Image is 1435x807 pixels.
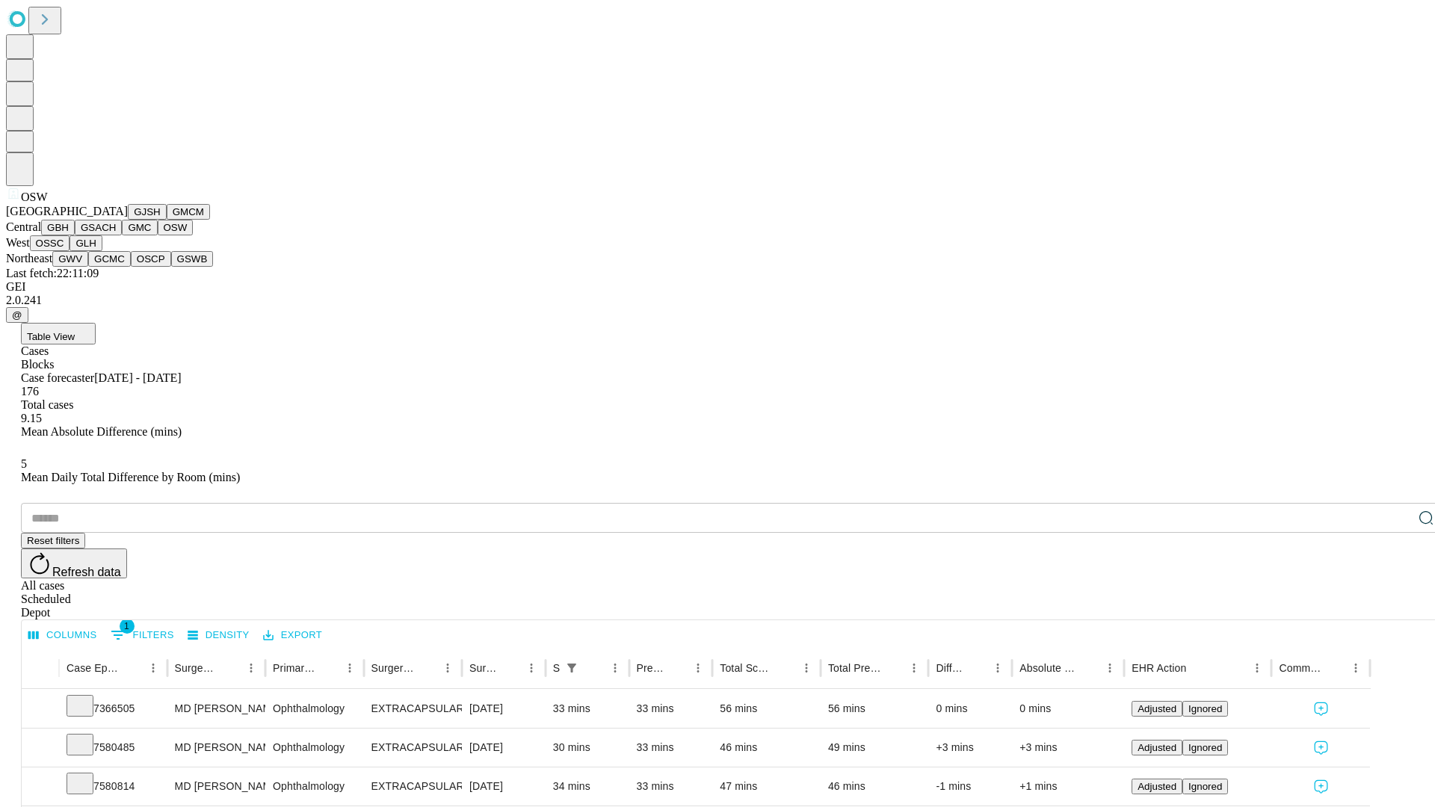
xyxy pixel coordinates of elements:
button: @ [6,307,28,323]
button: Ignored [1182,779,1228,794]
div: MD [PERSON_NAME] [175,690,258,728]
span: Northeast [6,252,52,265]
div: +1 mins [1019,767,1117,806]
button: Sort [883,658,904,678]
div: 0 mins [936,690,1004,728]
div: Total Scheduled Duration [720,662,774,674]
span: Mean Daily Total Difference by Room (mins) [21,471,240,483]
span: Adjusted [1138,703,1176,714]
div: Surgery Name [371,662,415,674]
button: Menu [904,658,925,678]
div: 33 mins [637,690,706,728]
button: Menu [437,658,458,678]
span: Adjusted [1138,781,1176,792]
button: Sort [1188,658,1209,678]
div: GEI [6,280,1429,294]
span: Total cases [21,398,73,411]
button: Ignored [1182,740,1228,755]
span: Ignored [1188,781,1222,792]
div: Absolute Difference [1019,662,1077,674]
span: Reset filters [27,535,79,546]
button: Expand [29,735,52,761]
div: Surgeon Name [175,662,218,674]
span: 5 [21,457,27,470]
span: 9.15 [21,412,42,424]
div: +3 mins [1019,729,1117,767]
div: EXTRACAPSULAR CATARACT REMOVAL WITH [MEDICAL_DATA] [371,729,454,767]
span: Central [6,220,41,233]
div: MD [PERSON_NAME] [175,767,258,806]
button: Table View [21,323,96,344]
button: Menu [688,658,709,678]
div: Difference [936,662,965,674]
button: Sort [318,658,339,678]
button: Sort [667,658,688,678]
button: GBH [41,220,75,235]
div: 7580814 [67,767,160,806]
span: 176 [21,385,39,398]
button: OSW [158,220,194,235]
span: Ignored [1188,742,1222,753]
div: 0 mins [1019,690,1117,728]
div: 7580485 [67,729,160,767]
button: Sort [966,658,987,678]
div: 7366505 [67,690,160,728]
button: GSACH [75,220,122,235]
button: Menu [605,658,626,678]
button: Reset filters [21,533,85,548]
button: OSCP [131,251,171,267]
button: GCMC [88,251,131,267]
span: Mean Absolute Difference (mins) [21,425,182,438]
button: Menu [796,658,817,678]
span: Table View [27,331,75,342]
button: OSSC [30,235,70,251]
button: Sort [220,658,241,678]
div: Ophthalmology [273,729,356,767]
div: 33 mins [637,729,706,767]
button: Sort [1324,658,1345,678]
div: EXTRACAPSULAR CATARACT REMOVAL WITH [MEDICAL_DATA] [371,767,454,806]
button: Adjusted [1132,740,1182,755]
button: Adjusted [1132,701,1182,717]
button: Sort [122,658,143,678]
button: Show filters [561,658,582,678]
div: 56 mins [828,690,922,728]
button: GWV [52,251,88,267]
button: Sort [1078,658,1099,678]
button: GLH [70,235,102,251]
span: [GEOGRAPHIC_DATA] [6,205,128,217]
button: Menu [521,658,542,678]
div: EHR Action [1132,662,1186,674]
button: Menu [1099,658,1120,678]
div: Primary Service [273,662,316,674]
div: 46 mins [828,767,922,806]
button: Menu [987,658,1008,678]
span: OSW [21,191,48,203]
button: Show filters [107,623,178,647]
button: Refresh data [21,548,127,578]
div: Surgery Date [469,662,499,674]
button: Ignored [1182,701,1228,717]
button: GSWB [171,251,214,267]
div: Ophthalmology [273,767,356,806]
button: Menu [1247,658,1268,678]
div: EXTRACAPSULAR CATARACT REMOVAL WITH [MEDICAL_DATA] [371,690,454,728]
div: Scheduled In Room Duration [553,662,560,674]
span: Ignored [1188,703,1222,714]
button: Sort [416,658,437,678]
div: 33 mins [637,767,706,806]
button: Sort [775,658,796,678]
button: Menu [1345,658,1366,678]
button: Expand [29,774,52,800]
button: Export [259,624,326,647]
span: Adjusted [1138,742,1176,753]
button: Menu [339,658,360,678]
div: [DATE] [469,767,538,806]
button: Menu [143,658,164,678]
button: Sort [584,658,605,678]
div: Predicted In Room Duration [637,662,666,674]
div: 2.0.241 [6,294,1429,307]
div: Total Predicted Duration [828,662,882,674]
div: 1 active filter [561,658,582,678]
div: -1 mins [936,767,1004,806]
